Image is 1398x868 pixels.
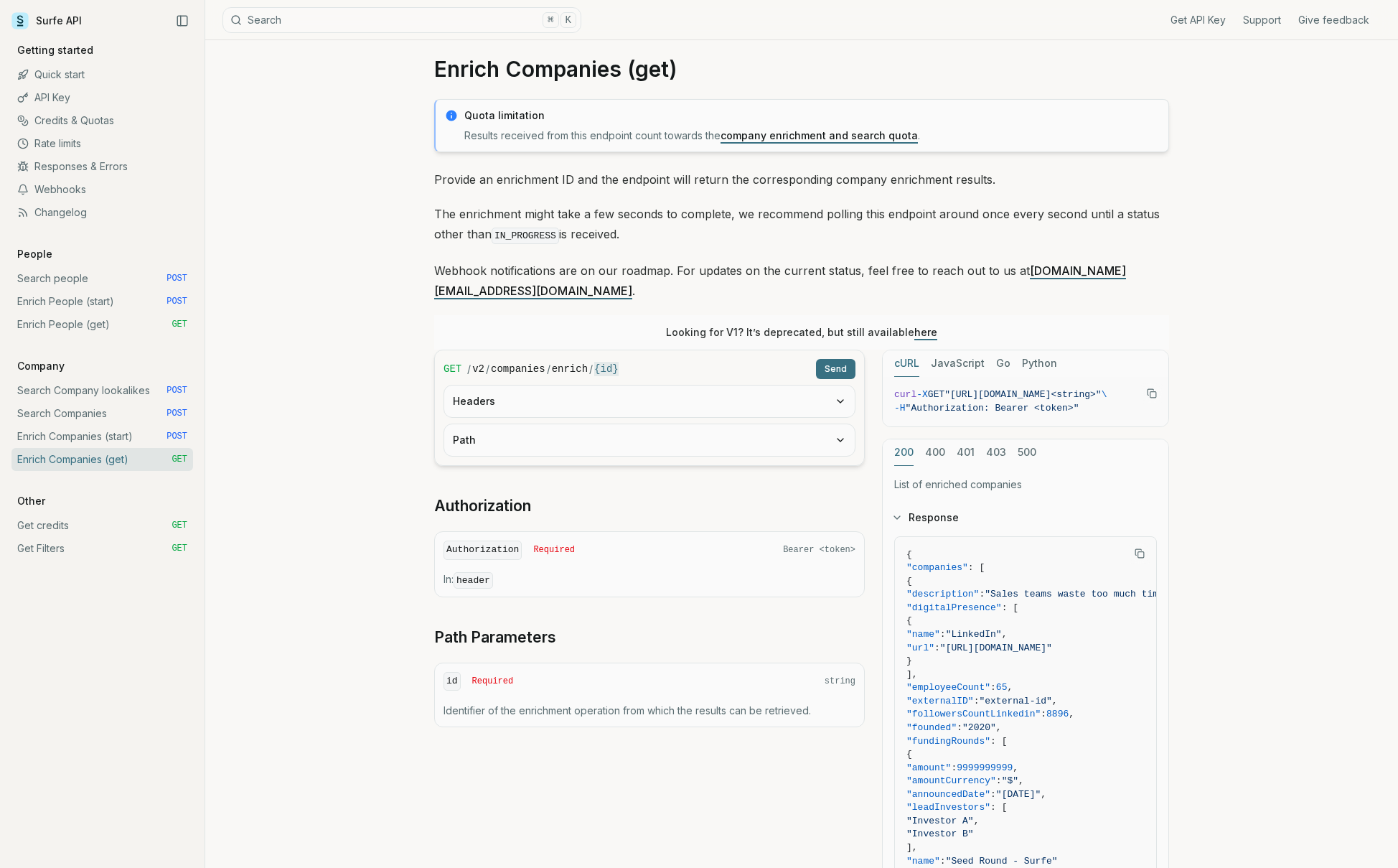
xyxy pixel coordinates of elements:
[1052,696,1058,706] span: ,
[1018,775,1024,786] span: ,
[906,722,957,733] span: "founded"
[883,499,1168,536] button: Response
[434,169,1169,190] p: Provide an enrichment ID and the endpoint will return the corresponding company enrichment results.
[894,389,916,400] span: curl
[990,789,996,800] span: :
[11,379,193,402] a: Search Company lookalikes POST
[996,350,1010,377] button: Go
[996,789,1041,800] span: "[DATE]"
[166,385,187,396] span: POST
[1243,13,1281,27] a: Support
[906,736,990,747] span: "fundingRounds"
[951,762,957,773] span: :
[914,326,937,338] a: here
[1141,383,1163,404] button: Copy Text
[996,682,1008,693] span: 65
[1002,775,1018,786] span: "$"
[1022,350,1057,377] button: Python
[957,762,1013,773] span: 9999999999
[974,816,980,826] span: ,
[434,204,1169,246] p: The enrichment might take a few seconds to complete, we recommend polling this endpoint around on...
[486,362,489,376] span: /
[166,273,187,284] span: POST
[1041,789,1046,800] span: ,
[974,696,980,706] span: :
[172,454,187,465] span: GET
[594,362,619,376] code: {id}
[11,402,193,425] a: Search Companies POST
[957,439,975,466] button: 401
[11,43,99,57] p: Getting started
[492,228,559,244] code: IN_PROGRESS
[906,549,912,560] span: {
[166,408,187,419] span: POST
[11,86,193,109] a: API Key
[906,669,918,680] span: ],
[166,296,187,307] span: POST
[906,602,1002,613] span: "digitalPresence"
[11,359,70,373] p: Company
[434,261,1169,301] p: Webhook notifications are on our roadmap. For updates on the current status, feel free to reach o...
[916,389,928,400] span: -X
[1002,629,1008,640] span: ,
[962,722,996,733] span: "2020"
[11,178,193,201] a: Webhooks
[906,802,990,813] span: "leadInvestors"
[11,155,193,178] a: Responses & Errors
[434,56,1169,82] h1: Enrich Companies (get)
[906,842,918,853] span: ],
[946,856,1058,867] span: "Seed Round - Surfe"
[996,722,1002,733] span: ,
[444,672,461,691] code: id
[464,129,1160,143] p: Results received from this endpoint count towards the .
[1007,682,1013,693] span: ,
[11,494,51,508] p: Other
[940,643,1052,653] span: "[URL][DOMAIN_NAME]"
[1002,602,1018,613] span: : [
[906,829,974,839] span: "Investor B"
[968,562,985,573] span: : [
[906,655,912,666] span: }
[816,359,855,379] button: Send
[906,629,940,640] span: "name"
[1069,709,1074,719] span: ,
[940,856,946,867] span: :
[11,63,193,86] a: Quick start
[934,643,940,653] span: :
[1171,13,1226,27] a: Get API Key
[906,562,968,573] span: "companies"
[547,362,550,376] span: /
[906,643,934,653] span: "url"
[894,350,919,377] button: cURL
[11,247,58,261] p: People
[906,856,940,867] span: "name"
[543,12,558,28] kbd: ⌘
[906,775,996,786] span: "amountCurrency"
[986,439,1006,466] button: 403
[11,267,193,290] a: Search people POST
[666,325,937,340] p: Looking for V1? It’s deprecated, but still available
[172,520,187,531] span: GET
[589,362,593,376] span: /
[894,439,914,466] button: 200
[222,7,581,33] button: Search⌘K
[434,627,556,648] a: Path Parameters
[979,696,1051,706] span: "external-id"
[906,762,951,773] span: "amount"
[957,722,962,733] span: :
[906,709,1041,719] span: "followersCountLinkedin"
[990,802,1007,813] span: : [
[1298,13,1369,27] a: Give feedback
[1046,709,1069,719] span: 8896
[472,362,484,376] code: v2
[1013,762,1018,773] span: ,
[906,615,912,626] span: {
[906,816,974,826] span: "Investor A"
[533,544,575,556] span: Required
[783,544,855,556] span: Bearer <token>
[894,477,1157,492] p: List of enriched companies
[444,386,855,417] button: Headers
[444,704,855,718] p: Identifier of the enrichment operation from which the results can be retrieved.
[946,629,1002,640] span: "LinkedIn"
[172,543,187,554] span: GET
